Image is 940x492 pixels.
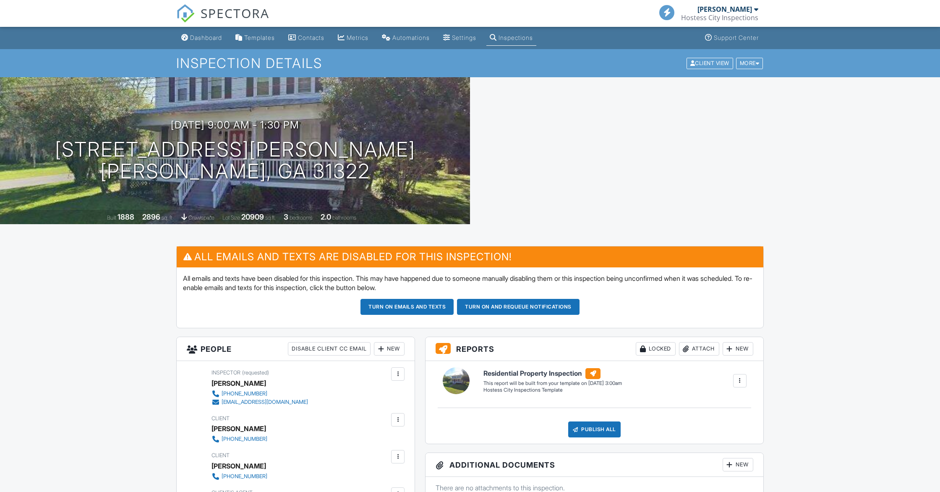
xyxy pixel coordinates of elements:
a: Automations (Basic) [379,30,433,46]
h3: Additional Documents [426,453,763,477]
h6: Residential Property Inspection [483,368,622,379]
img: The Best Home Inspection Software - Spectora [176,4,195,23]
div: 20909 [241,212,264,221]
div: Contacts [298,34,324,41]
div: Dashboard [190,34,222,41]
a: [EMAIL_ADDRESS][DOMAIN_NAME] [211,398,308,406]
div: Client View [687,58,733,69]
div: Inspections [499,34,533,41]
div: Templates [244,34,275,41]
span: crawlspace [188,215,214,221]
a: Inspections [486,30,536,46]
span: (requested) [242,369,269,376]
h3: All emails and texts are disabled for this inspection! [177,246,763,267]
div: [PHONE_NUMBER] [222,473,267,480]
div: Disable Client CC Email [288,342,371,356]
a: [PHONE_NUMBER] [211,390,308,398]
div: 3 [284,212,288,221]
span: sq.ft. [265,215,276,221]
a: Metrics [334,30,372,46]
a: Dashboard [178,30,225,46]
span: Lot Size [222,215,240,221]
div: Attach [679,342,719,356]
div: [PERSON_NAME] [211,422,266,435]
button: Turn on and Requeue Notifications [457,299,580,315]
div: Support Center [714,34,759,41]
div: Locked [636,342,676,356]
div: New [723,342,753,356]
span: sq. ft. [162,215,173,221]
span: Client [211,452,230,458]
a: [PHONE_NUMBER] [211,435,267,443]
h1: [STREET_ADDRESS][PERSON_NAME] [PERSON_NAME], GA 31322 [55,139,415,183]
span: SPECTORA [201,4,269,22]
a: Support Center [702,30,762,46]
span: Client [211,415,230,421]
p: All emails and texts have been disabled for this inspection. This may have happened due to someon... [183,274,757,293]
div: Hostess City Inspections [681,13,758,22]
span: bathrooms [332,215,356,221]
div: More [736,58,763,69]
span: Inspector [211,369,240,376]
div: [PHONE_NUMBER] [222,436,267,442]
div: This report will be built from your template on [DATE] 3:00am [483,380,622,387]
h3: [DATE] 9:00 am - 1:30 pm [171,119,299,131]
div: 1888 [117,212,134,221]
a: Settings [440,30,480,46]
div: Hostess City Inspections Template [483,387,622,394]
a: SPECTORA [176,11,269,29]
a: Client View [686,60,735,66]
h3: People [177,337,415,361]
div: New [374,342,405,356]
a: Contacts [285,30,328,46]
div: 2.0 [321,212,331,221]
a: [PHONE_NUMBER] [211,472,267,481]
div: [PERSON_NAME] [211,377,266,390]
span: Built [107,215,116,221]
button: Turn on emails and texts [360,299,454,315]
div: Publish All [568,421,621,437]
div: New [723,458,753,471]
h3: Reports [426,337,763,361]
div: Automations [392,34,430,41]
div: Settings [452,34,476,41]
a: Templates [232,30,278,46]
span: bedrooms [290,215,313,221]
div: [PHONE_NUMBER] [222,390,267,397]
div: [PERSON_NAME] [697,5,752,13]
div: [PERSON_NAME] [211,460,266,472]
div: Metrics [347,34,368,41]
div: [EMAIL_ADDRESS][DOMAIN_NAME] [222,399,308,406]
div: 2896 [142,212,160,221]
h1: Inspection Details [176,56,764,71]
